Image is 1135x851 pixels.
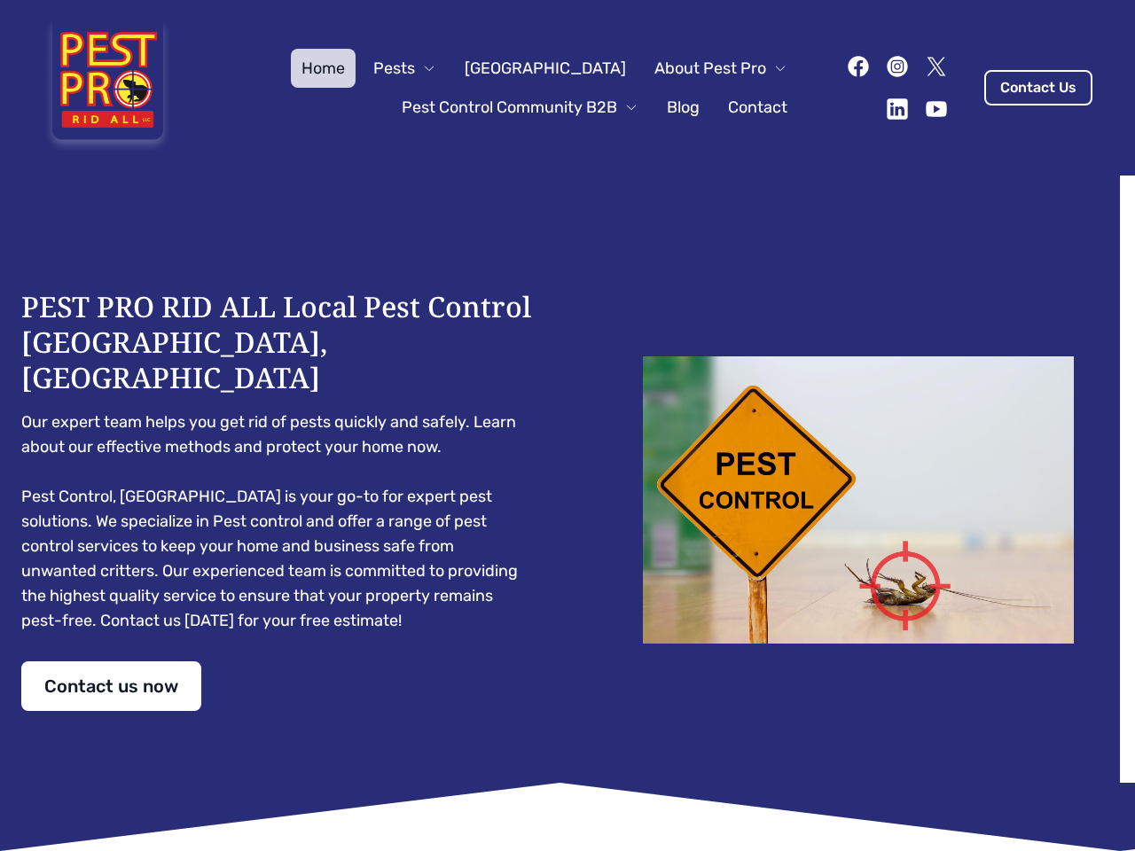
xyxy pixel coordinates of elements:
pre: Our expert team helps you get rid of pests quickly and safely. Learn about our effective methods ... [21,410,532,633]
img: Dead cockroach on floor with caution sign pest control [603,356,1114,644]
span: Pest Control Community B2B [402,95,617,120]
a: [GEOGRAPHIC_DATA] [454,49,637,88]
a: Home [291,49,356,88]
button: Pest Control Community B2B [391,88,649,127]
a: Contact Us [984,70,1092,105]
img: Pest Pro Rid All [43,21,173,154]
h1: PEST PRO RID ALL Local Pest Control [GEOGRAPHIC_DATA], [GEOGRAPHIC_DATA] [21,289,532,395]
a: Blog [656,88,710,127]
button: About Pest Pro [644,49,798,88]
span: About Pest Pro [654,56,766,81]
button: Pests [363,49,447,88]
a: Contact us now [21,661,201,711]
span: Pests [373,56,415,81]
a: Contact [717,88,798,127]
